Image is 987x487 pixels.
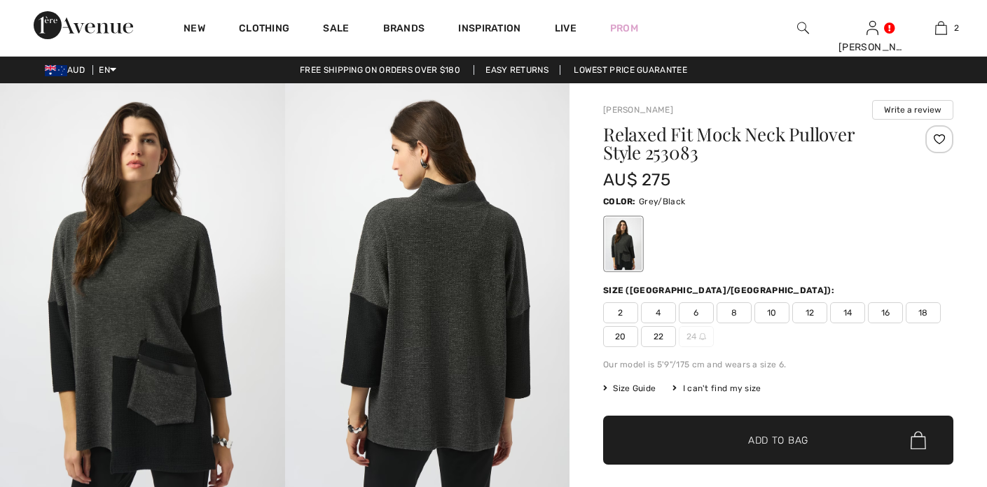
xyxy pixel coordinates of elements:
span: EN [99,65,116,75]
span: 18 [906,302,941,323]
span: 16 [868,302,903,323]
a: Easy Returns [474,65,560,75]
span: 24 [679,326,714,347]
img: My Info [867,20,878,36]
a: Prom [610,21,638,36]
span: 12 [792,302,827,323]
a: New [184,22,205,37]
img: ring-m.svg [699,333,706,340]
span: Inspiration [458,22,520,37]
div: Size ([GEOGRAPHIC_DATA]/[GEOGRAPHIC_DATA]): [603,284,837,297]
img: search the website [797,20,809,36]
a: Brands [383,22,425,37]
img: Australian Dollar [45,65,67,76]
iframe: Opens a widget where you can chat to one of our agents [896,382,973,417]
a: Clothing [239,22,289,37]
span: 8 [717,302,752,323]
span: AU$ 275 [603,170,670,190]
span: 20 [603,326,638,347]
a: Live [555,21,577,36]
img: My Bag [935,20,947,36]
span: 4 [641,302,676,323]
span: 6 [679,302,714,323]
span: 10 [754,302,789,323]
a: Free shipping on orders over $180 [289,65,471,75]
a: Sale [323,22,349,37]
div: Grey/Black [605,218,642,270]
div: I can't find my size [672,382,761,395]
span: Add to Bag [748,433,808,448]
span: Color: [603,197,636,206]
img: 1ère Avenue [34,11,133,39]
a: Sign In [867,21,878,34]
div: [PERSON_NAME] [838,40,906,55]
a: Lowest Price Guarantee [562,65,698,75]
span: 2 [954,22,959,34]
span: 14 [830,302,865,323]
span: 2 [603,302,638,323]
span: AUD [45,65,90,75]
span: 22 [641,326,676,347]
div: Our model is 5'9"/175 cm and wears a size 6. [603,358,953,371]
a: 2 [907,20,975,36]
button: Add to Bag [603,416,953,465]
span: Grey/Black [639,197,685,206]
h1: Relaxed Fit Mock Neck Pullover Style 253083 [603,125,895,162]
span: Size Guide [603,382,656,395]
a: [PERSON_NAME] [603,105,673,115]
img: Bag.svg [911,431,926,449]
button: Write a review [872,100,953,120]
